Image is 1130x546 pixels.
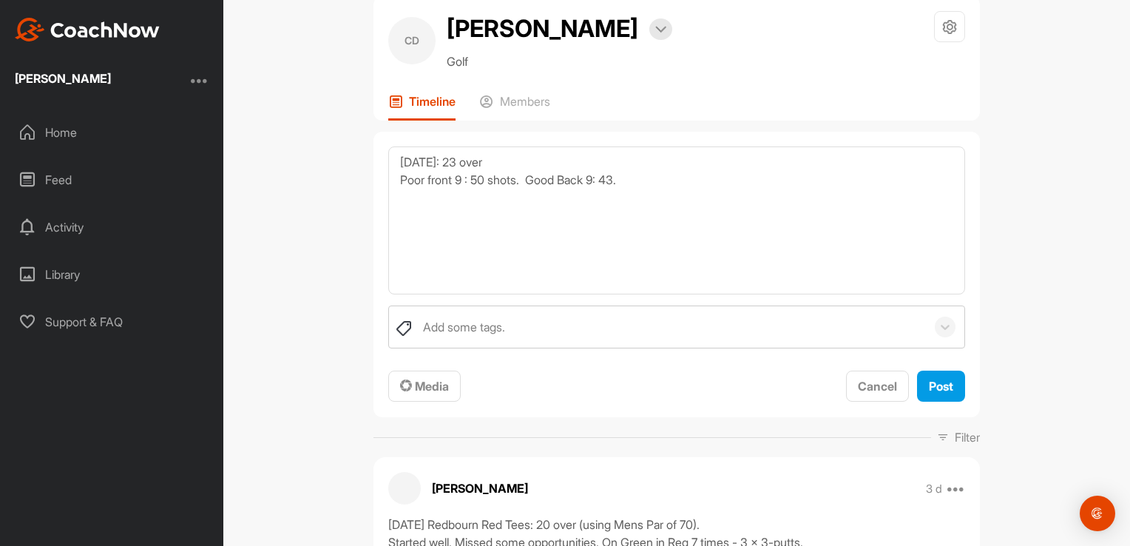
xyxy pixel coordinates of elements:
[1080,496,1115,531] div: Open Intercom Messenger
[655,26,666,33] img: arrow-down
[917,371,965,402] button: Post
[388,17,436,64] div: CD
[432,479,528,497] p: [PERSON_NAME]
[409,94,456,109] p: Timeline
[423,318,505,336] div: Add some tags.
[955,428,980,446] p: Filter
[929,379,953,394] span: Post
[926,482,942,496] p: 3 d
[846,371,909,402] button: Cancel
[858,379,897,394] span: Cancel
[8,256,217,293] div: Library
[388,371,461,402] button: Media
[15,73,111,84] div: [PERSON_NAME]
[8,303,217,340] div: Support & FAQ
[8,161,217,198] div: Feed
[388,146,965,294] textarea: [DATE]: 23 over Poor front 9 : 50 shots. Good Back 9: 43.
[447,53,672,70] p: Golf
[500,94,550,109] p: Members
[8,209,217,246] div: Activity
[447,11,638,47] h2: [PERSON_NAME]
[400,379,449,394] span: Media
[8,114,217,151] div: Home
[15,18,160,41] img: CoachNow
